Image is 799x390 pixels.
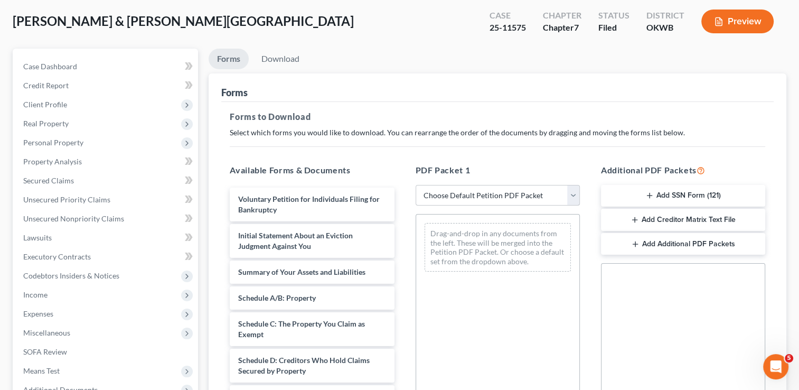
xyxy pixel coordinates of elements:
[15,171,198,190] a: Secured Claims
[230,110,765,123] h5: Forms to Download
[490,10,526,22] div: Case
[763,354,788,379] iframe: Intercom live chat
[598,22,629,34] div: Filed
[23,214,124,223] span: Unsecured Nonpriority Claims
[425,223,571,272] div: Drag-and-drop in any documents from the left. These will be merged into the Petition PDF Packet. ...
[15,76,198,95] a: Credit Report
[23,309,53,318] span: Expenses
[15,152,198,171] a: Property Analysis
[23,328,70,337] span: Miscellaneous
[238,319,365,339] span: Schedule C: The Property You Claim as Exempt
[23,195,110,204] span: Unsecured Priority Claims
[15,190,198,209] a: Unsecured Priority Claims
[230,164,394,177] h5: Available Forms & Documents
[785,354,793,363] span: 5
[13,13,354,29] span: [PERSON_NAME] & [PERSON_NAME][GEOGRAPHIC_DATA]
[23,347,67,356] span: SOFA Review
[601,233,765,255] button: Add Additional PDF Packets
[23,366,60,375] span: Means Test
[238,267,365,276] span: Summary of Your Assets and Liabilities
[15,342,198,361] a: SOFA Review
[23,271,119,280] span: Codebtors Insiders & Notices
[23,252,91,261] span: Executory Contracts
[23,81,69,90] span: Credit Report
[23,233,52,242] span: Lawsuits
[646,22,684,34] div: OKWB
[23,119,69,128] span: Real Property
[23,176,74,185] span: Secured Claims
[209,49,249,69] a: Forms
[15,209,198,228] a: Unsecured Nonpriority Claims
[238,194,380,214] span: Voluntary Petition for Individuals Filing for Bankruptcy
[701,10,774,33] button: Preview
[253,49,308,69] a: Download
[601,209,765,231] button: Add Creditor Matrix Text File
[23,138,83,147] span: Personal Property
[238,231,353,250] span: Initial Statement About an Eviction Judgment Against You
[543,10,581,22] div: Chapter
[23,100,67,109] span: Client Profile
[238,293,316,302] span: Schedule A/B: Property
[490,22,526,34] div: 25-11575
[543,22,581,34] div: Chapter
[416,164,580,177] h5: PDF Packet 1
[574,22,579,32] span: 7
[23,290,48,299] span: Income
[646,10,684,22] div: District
[15,247,198,266] a: Executory Contracts
[15,228,198,247] a: Lawsuits
[238,356,370,375] span: Schedule D: Creditors Who Hold Claims Secured by Property
[230,127,765,138] p: Select which forms you would like to download. You can rearrange the order of the documents by dr...
[221,86,248,99] div: Forms
[601,185,765,207] button: Add SSN Form (121)
[23,62,77,71] span: Case Dashboard
[601,164,765,177] h5: Additional PDF Packets
[15,57,198,76] a: Case Dashboard
[598,10,629,22] div: Status
[23,157,82,166] span: Property Analysis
